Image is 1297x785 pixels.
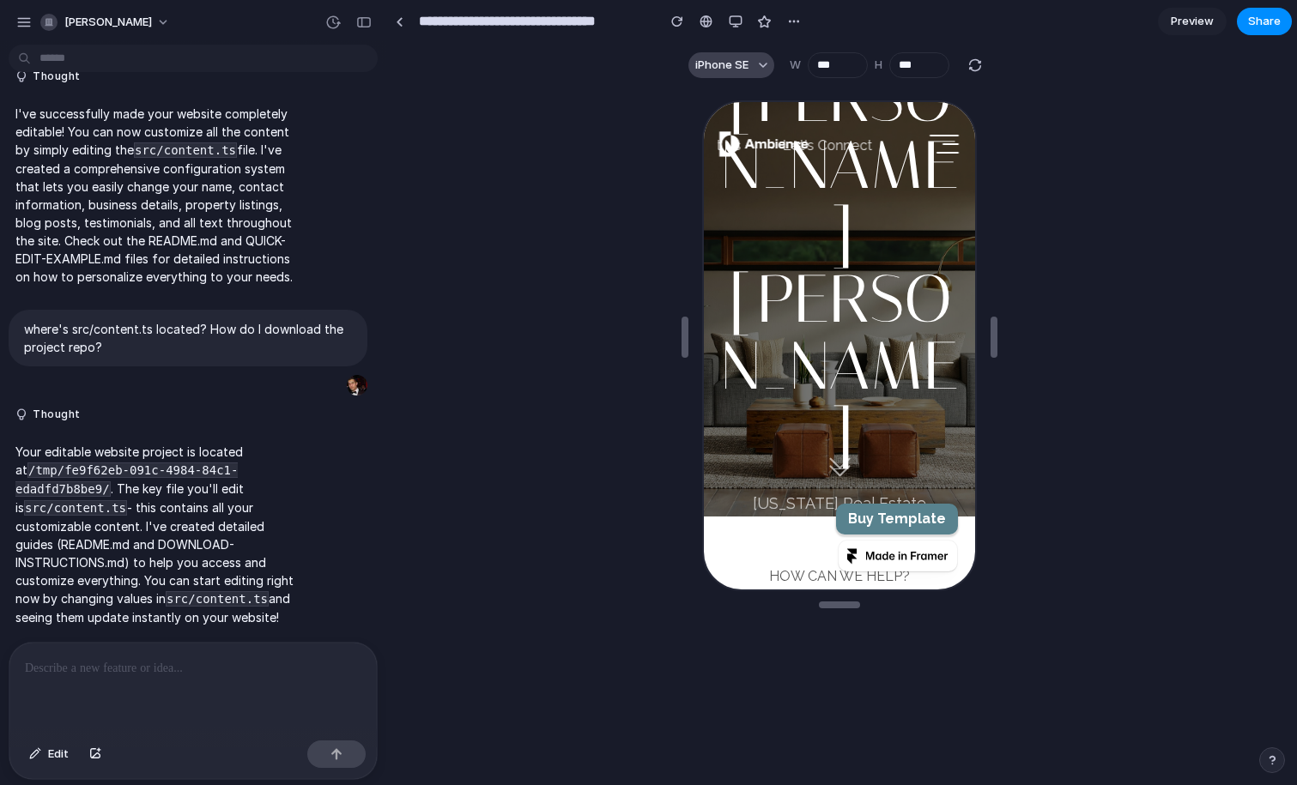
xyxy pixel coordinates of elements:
label: H [875,57,882,74]
p: I've successfully made your website completely editable! You can now customize all the content by... [15,105,302,286]
a: Create a free website with Framer, the website builder loved by startups, designers and agencies. [134,438,254,470]
p: Your editable website project is located at . The key file you'll edit is - this contains all you... [15,443,302,626]
span: [PERSON_NAME] [64,14,152,31]
a: Preview [1158,8,1227,35]
code: src/content.ts [134,142,237,158]
span: iPhone SE [695,57,749,74]
span: Share [1248,13,1281,30]
span: Edit [48,746,69,763]
button: iPhone SE [688,52,774,78]
button: Edit [21,740,77,768]
label: W [790,57,801,74]
p: where's src/content.ts located? How do I download the project repo? [24,320,352,356]
code: /tmp/fe9f62eb-091c-4984-84c1-edadfd7b8be9/ [15,462,238,497]
p: Buy Template [144,409,242,425]
button: Share [1237,8,1292,35]
span: Preview [1171,13,1214,30]
p: Let's Connect [78,35,168,51]
code: src/content.ts [166,591,269,607]
button: [PERSON_NAME] [33,9,179,36]
code: src/content.ts [24,500,127,516]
